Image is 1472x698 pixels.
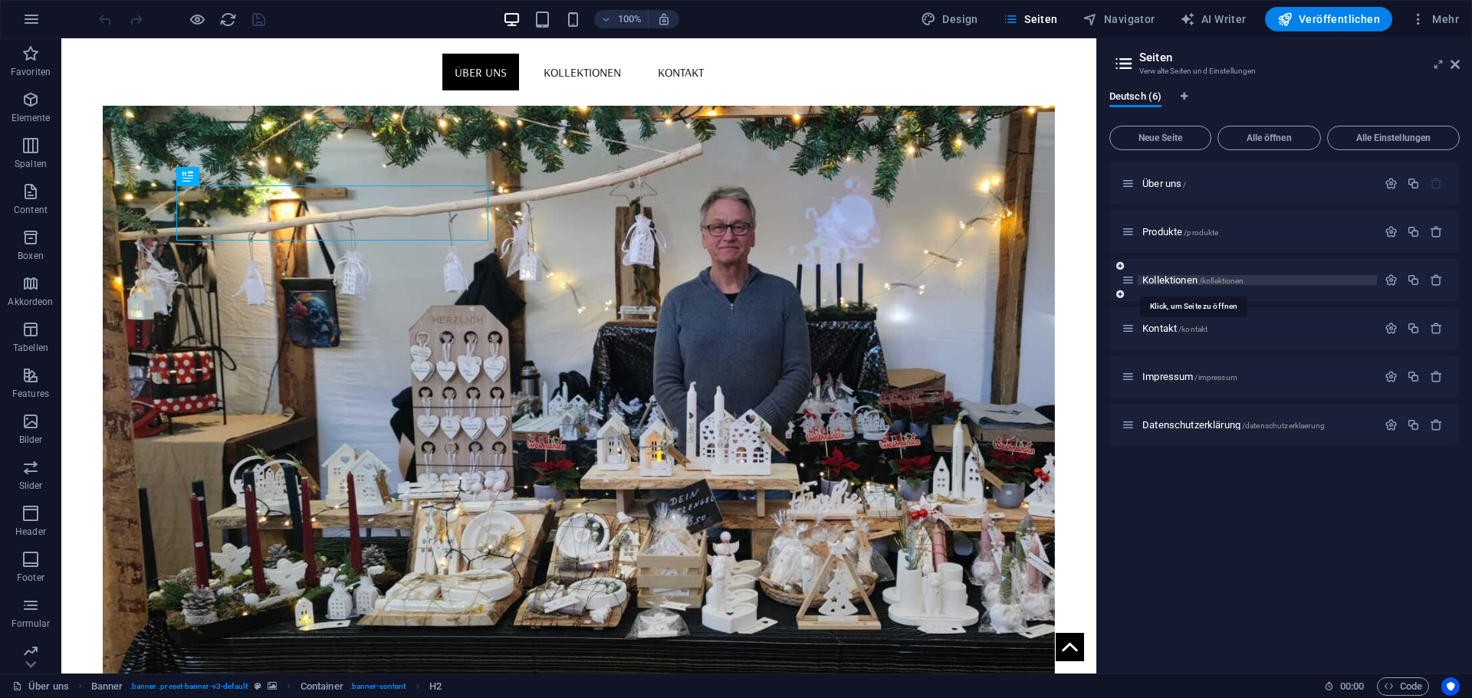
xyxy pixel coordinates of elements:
span: Veröffentlichen [1277,11,1380,27]
span: Klick, um Seite zu öffnen [1142,419,1325,431]
span: /datenschutzerklaerung [1242,421,1325,430]
p: Header [15,526,46,538]
p: Tabellen [13,342,48,354]
p: Slider [19,480,43,492]
span: . banner .preset-banner-v3-default [130,677,248,696]
h6: Session-Zeit [1324,677,1365,696]
div: Entfernen [1430,225,1443,238]
span: Seiten [1003,11,1058,27]
button: Alle Einstellungen [1327,126,1460,150]
span: 00 00 [1340,677,1364,696]
h3: Verwalte Seiten und Einstellungen [1139,64,1429,78]
button: reload [219,10,237,28]
span: . banner-content [350,677,406,696]
i: Element verfügt über einen Hintergrund [268,682,277,690]
p: Spalten [15,158,47,170]
span: Klick zum Auswählen. Doppelklick zum Bearbeiten [429,677,442,696]
div: Duplizieren [1407,177,1420,190]
div: Einstellungen [1385,418,1398,431]
p: Elemente [11,112,51,124]
span: Alle Einstellungen [1334,133,1453,143]
div: Einstellungen [1385,274,1398,287]
button: Mehr [1405,7,1465,31]
a: Klick, um Auswahl aufzuheben. Doppelklick öffnet Seitenverwaltung [12,677,69,696]
span: /kontakt [1178,325,1207,333]
div: Produkte/produkte [1138,227,1377,237]
p: Boxen [18,250,44,262]
div: Entfernen [1430,370,1443,383]
span: Neue Seite [1116,133,1204,143]
i: Bei Größenänderung Zoomstufe automatisch an das gewählte Gerät anpassen. [657,12,671,26]
div: Duplizieren [1407,418,1420,431]
div: Impressum/impressum [1138,372,1377,382]
div: Entfernen [1430,322,1443,335]
span: Code [1384,677,1422,696]
p: Formular [11,618,51,630]
span: / [1183,180,1186,188]
div: Einstellungen [1385,225,1398,238]
button: Seiten [997,7,1064,31]
span: Klick zum Auswählen. Doppelklick zum Bearbeiten [301,677,343,696]
div: Design (Strg+Alt+Y) [915,7,984,31]
span: /impressum [1194,373,1237,382]
span: Klick zum Auswählen. Doppelklick zum Bearbeiten [91,677,123,696]
span: : [1351,680,1353,692]
button: Navigator [1076,7,1161,31]
p: Bilder [19,434,43,446]
p: Akkordeon [8,296,53,308]
button: Design [915,7,984,31]
div: Kontakt/kontakt [1138,323,1377,333]
i: Seite neu laden [219,11,237,28]
div: Die Startseite kann nicht gelöscht werden [1430,177,1443,190]
h2: Seiten [1139,51,1460,64]
div: Entfernen [1430,418,1443,431]
div: Duplizieren [1407,322,1420,335]
button: Klicke hier, um den Vorschau-Modus zu verlassen [188,10,206,28]
div: Duplizieren [1407,274,1420,287]
div: Über uns/ [1138,179,1377,188]
span: Klick, um Seite zu öffnen [1142,226,1218,238]
div: Kollektionen/kollektionen [1138,275,1377,285]
button: AI Writer [1174,7,1253,31]
button: Code [1377,677,1429,696]
p: Content [14,204,48,216]
div: Sprachen-Tabs [1109,90,1460,120]
div: Einstellungen [1385,322,1398,335]
div: Entfernen [1430,274,1443,287]
span: Kollektionen [1142,274,1244,286]
h6: 100% [617,10,642,28]
button: Neue Seite [1109,126,1211,150]
div: Duplizieren [1407,225,1420,238]
div: Einstellungen [1385,370,1398,383]
span: Alle öffnen [1224,133,1314,143]
span: Mehr [1411,11,1459,27]
button: 100% [594,10,649,28]
i: Dieses Element ist ein anpassbares Preset [255,682,261,690]
span: AI Writer [1180,11,1247,27]
span: Deutsch (6) [1109,87,1161,109]
span: Design [921,11,978,27]
p: Features [12,388,49,400]
button: Usercentrics [1441,677,1460,696]
span: Klick, um Seite zu öffnen [1142,323,1207,334]
button: Alle öffnen [1217,126,1321,150]
span: /kollektionen [1199,277,1244,285]
span: Klick, um Seite zu öffnen [1142,371,1237,382]
div: Duplizieren [1407,370,1420,383]
span: /produkte [1184,228,1218,237]
p: Favoriten [11,66,51,78]
div: Einstellungen [1385,177,1398,190]
button: Veröffentlichen [1265,7,1392,31]
nav: breadcrumb [91,677,442,696]
p: Footer [17,572,44,584]
span: Navigator [1083,11,1155,27]
span: Klick, um Seite zu öffnen [1142,178,1186,189]
div: Datenschutzerklärung/datenschutzerklaerung [1138,420,1377,430]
